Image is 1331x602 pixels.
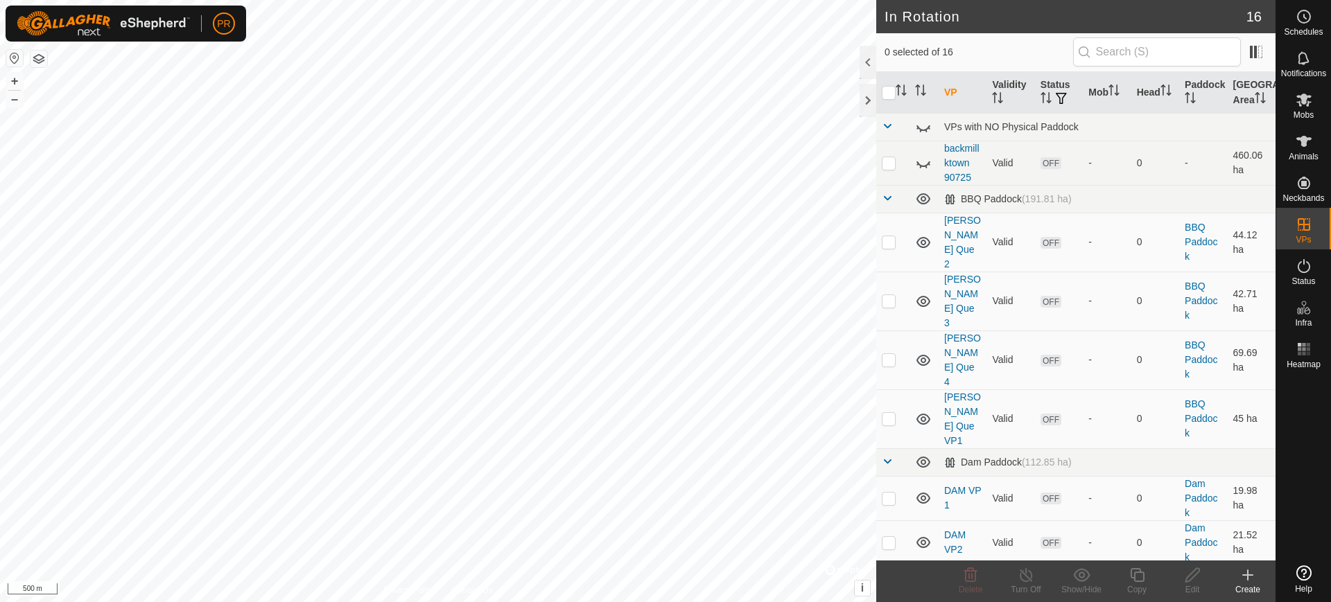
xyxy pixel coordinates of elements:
[1296,236,1311,244] span: VPs
[6,91,23,107] button: –
[1185,522,1217,563] a: Dam Paddock
[885,45,1073,60] span: 0 selected of 16
[986,141,1034,185] td: Valid
[1088,411,1125,426] div: -
[896,87,907,98] p-sorticon: Activate to sort
[6,50,23,67] button: Reset Map
[1228,72,1276,114] th: [GEOGRAPHIC_DATA] Area
[1131,213,1179,272] td: 0
[1041,493,1061,504] span: OFF
[944,391,981,446] a: [PERSON_NAME] Que VP1
[1228,141,1276,185] td: 460.06 ha
[1255,94,1266,105] p-sorticon: Activate to sort
[1220,583,1276,596] div: Create
[1284,28,1323,36] span: Schedules
[986,213,1034,272] td: Valid
[1282,194,1324,202] span: Neckbands
[1041,414,1061,425] span: OFF
[1054,583,1109,596] div: Show/Hide
[31,51,47,67] button: Map Layers
[1088,294,1125,308] div: -
[1228,520,1276,565] td: 21.52 ha
[1185,398,1217,439] a: BBQ Paddock
[1088,353,1125,367] div: -
[986,389,1034,448] td: Valid
[1179,72,1227,114] th: Paddock
[1131,141,1179,185] td: 0
[1108,87,1120,98] p-sorticon: Activate to sort
[944,485,981,511] a: DAM VP 1
[944,215,981,269] a: [PERSON_NAME] Que 2
[1088,535,1125,550] div: -
[1041,537,1061,549] span: OFF
[217,17,230,31] span: PR
[986,272,1034,330] td: Valid
[855,581,870,596] button: i
[1088,491,1125,506] div: -
[1041,94,1052,105] p-sorticon: Activate to sort
[1131,272,1179,330] td: 0
[1022,193,1072,204] span: (191.81 ha)
[1088,235,1125,249] div: -
[1295,319,1312,327] span: Infra
[1185,281,1217,321] a: BBQ Paddock
[1287,360,1321,369] span: Heatmap
[1185,94,1196,105] p-sorticon: Activate to sort
[915,87,926,98] p-sorticon: Activate to sort
[944,333,981,387] a: [PERSON_NAME] Que 4
[1228,272,1276,330] td: 42.71 ha
[1228,330,1276,389] td: 69.69 ha
[1109,583,1165,596] div: Copy
[1073,37,1241,67] input: Search (S)
[986,476,1034,520] td: Valid
[1160,87,1172,98] p-sorticon: Activate to sort
[1294,111,1314,119] span: Mobs
[1291,277,1315,285] span: Status
[1246,6,1262,27] span: 16
[17,11,190,36] img: Gallagher Logo
[1131,520,1179,565] td: 0
[1179,141,1227,185] td: -
[1185,478,1217,518] a: Dam Paddock
[1035,72,1083,114] th: Status
[986,330,1034,389] td: Valid
[1041,157,1061,169] span: OFF
[861,582,864,594] span: i
[944,121,1270,132] div: VPs with NO Physical Paddock
[959,585,983,594] span: Delete
[6,73,23,89] button: +
[939,72,986,114] th: VP
[944,143,980,183] a: backmill ktown 90725
[1022,457,1072,468] span: (112.85 ha)
[885,8,1246,25] h2: In Rotation
[1185,339,1217,380] a: BBQ Paddock
[383,584,435,596] a: Privacy Policy
[1289,152,1319,161] span: Animals
[1295,585,1312,593] span: Help
[1228,213,1276,272] td: 44.12 ha
[1083,72,1131,114] th: Mob
[944,529,966,555] a: DAM VP2
[1088,156,1125,170] div: -
[1041,296,1061,308] span: OFF
[1165,583,1220,596] div: Edit
[1228,476,1276,520] td: 19.98 ha
[1228,389,1276,448] td: 45 ha
[452,584,493,596] a: Contact Us
[998,583,1054,596] div: Turn Off
[944,193,1072,205] div: BBQ Paddock
[1185,222,1217,262] a: BBQ Paddock
[1131,389,1179,448] td: 0
[986,520,1034,565] td: Valid
[944,457,1072,468] div: Dam Paddock
[944,274,981,328] a: [PERSON_NAME] Que 3
[986,72,1034,114] th: Validity
[1131,72,1179,114] th: Head
[1041,237,1061,249] span: OFF
[1276,560,1331,599] a: Help
[1131,330,1179,389] td: 0
[992,94,1003,105] p-sorticon: Activate to sort
[1131,476,1179,520] td: 0
[1281,69,1326,78] span: Notifications
[1041,355,1061,366] span: OFF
